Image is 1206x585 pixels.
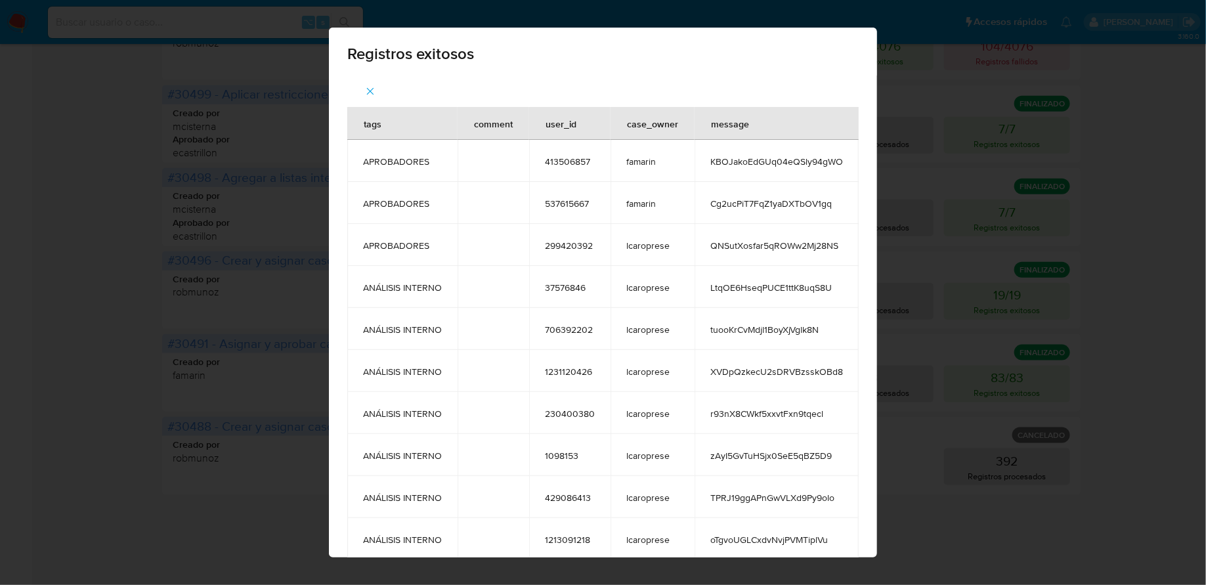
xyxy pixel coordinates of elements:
span: QNSutXosfar5qROWw2Mj28NS [710,240,843,251]
span: 413506857 [545,156,595,167]
span: KBOJakoEdGUq04eQSly94gWO [710,156,843,167]
span: famarin [626,198,679,209]
span: 299420392 [545,240,595,251]
span: ANÁLISIS INTERNO [363,492,442,504]
span: ANÁLISIS INTERNO [363,408,442,420]
span: XVDpQzkecU2sDRVBzsskOBd8 [710,366,843,378]
div: comment [458,108,528,139]
span: Registros exitosos [347,46,859,62]
span: 537615667 [545,198,595,209]
span: famarin [626,156,679,167]
span: 37576846 [545,282,595,293]
span: 230400380 [545,408,595,420]
span: lcaroprese [626,408,679,420]
span: lcaroprese [626,450,679,462]
span: APROBADORES [363,156,442,167]
span: ANÁLISIS INTERNO [363,450,442,462]
span: ANÁLISIS INTERNO [363,366,442,378]
span: APROBADORES [363,198,442,209]
span: Cg2ucPiT7FqZ1yaDXTbOV1gq [710,198,843,209]
span: LtqOE6HseqPUCE1ttK8uqS8U [710,282,843,293]
span: lcaroprese [626,282,679,293]
span: 1231120426 [545,366,595,378]
div: tags [348,108,397,139]
span: 706392202 [545,324,595,336]
span: lcaroprese [626,324,679,336]
span: lcaroprese [626,366,679,378]
span: r93nX8CWkf5xxvtFxn9tqecl [710,408,843,420]
span: ANÁLISIS INTERNO [363,324,442,336]
span: APROBADORES [363,240,442,251]
span: 429086413 [545,492,595,504]
span: lcaroprese [626,240,679,251]
span: TPRJ19ggAPnGwVLXd9Py9olo [710,492,843,504]
div: user_id [530,108,592,139]
span: tuooKrCvMdjl1BoyXjVglk8N [710,324,843,336]
span: 1098153 [545,450,595,462]
span: zAyI5GvTuHSjx0SeE5qBZ5D9 [710,450,843,462]
span: 1213091218 [545,534,595,546]
div: case_owner [611,108,694,139]
span: lcaroprese [626,534,679,546]
span: ANÁLISIS INTERNO [363,534,442,546]
span: lcaroprese [626,492,679,504]
span: ANÁLISIS INTERNO [363,282,442,293]
div: message [695,108,765,139]
span: oTgvoUGLCxdvNvjPVMTiplVu [710,534,843,546]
